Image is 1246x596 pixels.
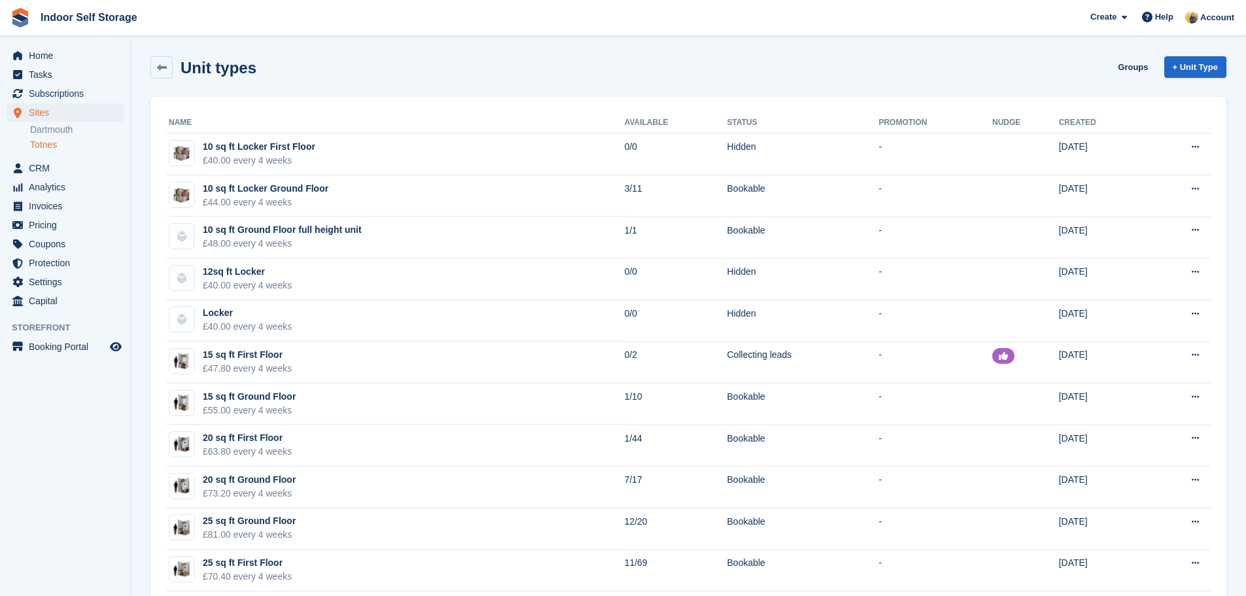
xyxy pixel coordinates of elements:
img: Jo Moon [1185,10,1198,24]
div: £81.00 every 4 weeks [203,528,296,542]
td: [DATE] [1059,258,1147,300]
td: 0/2 [625,342,727,383]
img: Locker%20Medium%201%20-%20Plain.jpg [169,141,194,166]
div: £40.00 every 4 weeks [203,279,292,292]
td: 0/0 [625,133,727,175]
td: Bookable [727,425,879,466]
td: - [878,508,992,550]
a: menu [7,197,124,215]
span: Account [1200,11,1234,24]
td: [DATE] [1059,133,1147,175]
span: Help [1155,10,1173,24]
a: menu [7,235,124,253]
td: 0/0 [625,258,727,300]
td: Hidden [727,300,879,342]
span: Create [1090,10,1116,24]
a: Preview store [108,339,124,355]
td: Collecting leads [727,342,879,383]
td: 1/44 [625,425,727,466]
span: Subscriptions [29,84,107,103]
img: 25-sqft-unit.jpg [169,518,194,537]
td: Bookable [727,466,879,508]
span: Analytics [29,178,107,196]
td: 3/11 [625,175,727,217]
td: - [878,383,992,425]
td: [DATE] [1059,217,1147,258]
td: [DATE] [1059,300,1147,342]
img: 15-sqft-unit.jpg [169,352,194,371]
th: Created [1059,113,1147,133]
div: 10 sq ft Locker First Floor [203,140,315,154]
a: menu [7,273,124,291]
a: menu [7,216,124,234]
td: Hidden [727,133,879,175]
td: Bookable [727,383,879,425]
img: 25-sqft-unit.jpg [169,560,194,579]
td: - [878,133,992,175]
span: Settings [29,273,107,291]
a: menu [7,65,124,84]
td: Bookable [727,175,879,217]
div: 12sq ft Locker [203,265,292,279]
span: Capital [29,292,107,310]
span: Invoices [29,197,107,215]
td: [DATE] [1059,550,1147,591]
td: [DATE] [1059,425,1147,466]
div: £40.00 every 4 weeks [203,320,292,334]
td: [DATE] [1059,342,1147,383]
div: 15 sq ft Ground Floor [203,390,296,404]
div: £40.00 every 4 weeks [203,154,315,167]
h2: Unit types [181,59,256,77]
td: - [878,342,992,383]
td: - [878,550,992,591]
td: 12/20 [625,508,727,550]
th: Promotion [878,113,992,133]
div: £63.80 every 4 weeks [203,445,292,459]
div: £47.80 every 4 weeks [203,362,292,376]
td: Bookable [727,550,879,591]
div: 10 sq ft Locker Ground Floor [203,182,328,196]
img: stora-icon-8386f47178a22dfd0bd8f6a31ec36ba5ce8667c1dd55bd0f319d3a0aa187defe.svg [10,8,30,27]
img: 15-sqft-unit.jpg [169,393,194,412]
img: blank-unit-type-icon-ffbac7b88ba66c5e286b0e438baccc4b9c83835d4c34f86887a83fc20ec27e7b.svg [169,224,194,249]
span: Coupons [29,235,107,253]
span: Storefront [12,321,130,334]
td: - [878,425,992,466]
a: Totnes [30,139,124,151]
th: Available [625,113,727,133]
img: blank-unit-type-icon-ffbac7b88ba66c5e286b0e438baccc4b9c83835d4c34f86887a83fc20ec27e7b.svg [169,307,194,332]
a: menu [7,84,124,103]
a: menu [7,46,124,65]
span: Sites [29,103,107,122]
div: £70.40 every 4 weeks [203,570,292,584]
div: £55.00 every 4 weeks [203,404,296,417]
img: blank-unit-type-icon-ffbac7b88ba66c5e286b0e438baccc4b9c83835d4c34f86887a83fc20ec27e7b.svg [169,266,194,290]
th: Name [166,113,625,133]
a: menu [7,338,124,356]
td: Bookable [727,508,879,550]
td: [DATE] [1059,508,1147,550]
td: 11/69 [625,550,727,591]
span: Protection [29,254,107,272]
th: Nudge [992,113,1059,133]
td: - [878,466,992,508]
div: 10 sq ft Ground Floor full height unit [203,223,362,237]
a: menu [7,178,124,196]
span: Home [29,46,107,65]
th: Status [727,113,879,133]
td: 0/0 [625,300,727,342]
div: 15 sq ft First Floor [203,348,292,362]
td: - [878,300,992,342]
a: Dartmouth [30,124,124,136]
td: [DATE] [1059,466,1147,508]
img: Locker%20Medium%201%20-%20Plain.jpg [169,183,194,207]
div: Locker [203,306,292,320]
a: Indoor Self Storage [35,7,143,28]
td: [DATE] [1059,175,1147,217]
div: 20 sq ft Ground Floor [203,473,296,487]
span: CRM [29,159,107,177]
td: - [878,175,992,217]
a: menu [7,159,124,177]
a: menu [7,292,124,310]
a: menu [7,254,124,272]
